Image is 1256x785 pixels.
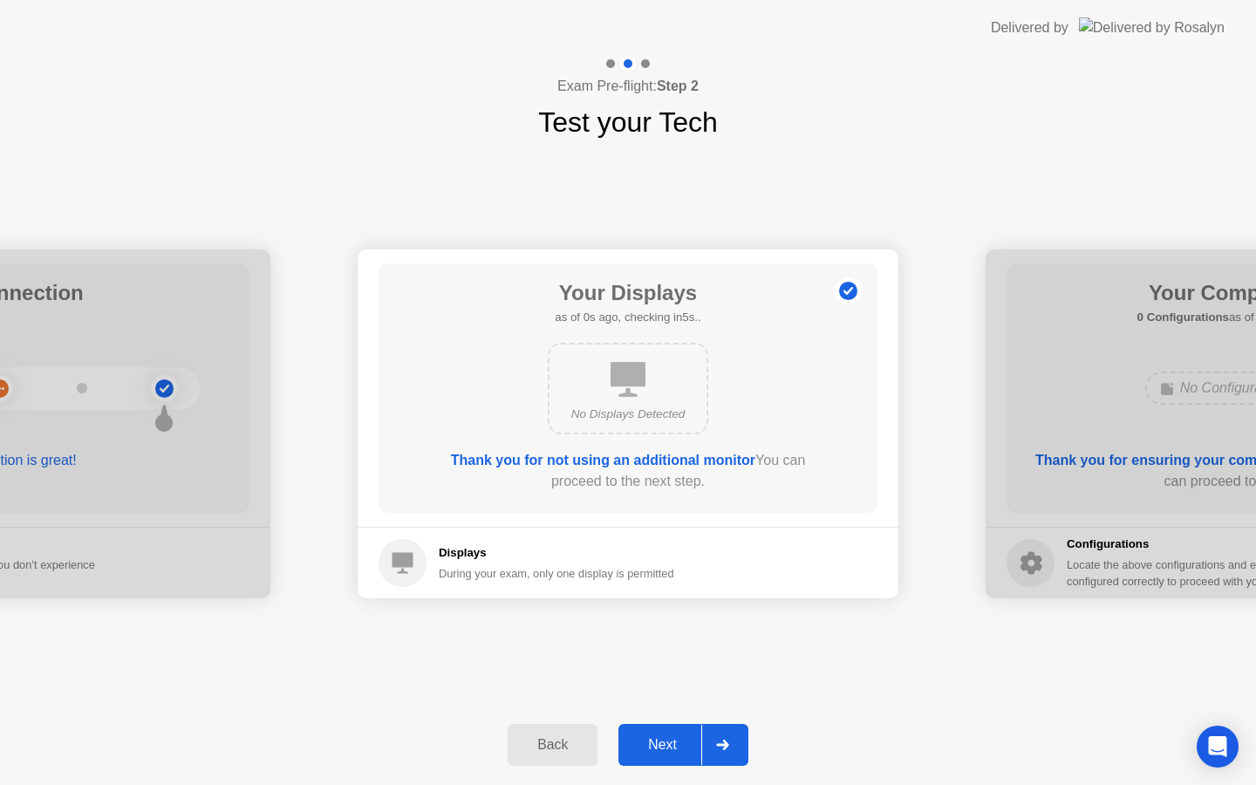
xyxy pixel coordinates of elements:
[508,724,597,766] button: Back
[991,17,1068,38] div: Delivered by
[538,101,718,143] h1: Test your Tech
[451,453,755,468] b: Thank you for not using an additional monitor
[428,450,828,492] div: You can proceed to the next step.
[555,277,700,309] h1: Your Displays
[439,565,674,582] div: During your exam, only one display is permitted
[657,78,699,93] b: Step 2
[624,737,701,753] div: Next
[1197,726,1239,768] div: Open Intercom Messenger
[1079,17,1225,38] img: Delivered by Rosalyn
[557,76,699,97] h4: Exam Pre-flight:
[513,737,592,753] div: Back
[563,406,693,423] div: No Displays Detected
[618,724,748,766] button: Next
[555,309,700,326] h5: as of 0s ago, checking in5s..
[439,544,674,562] h5: Displays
